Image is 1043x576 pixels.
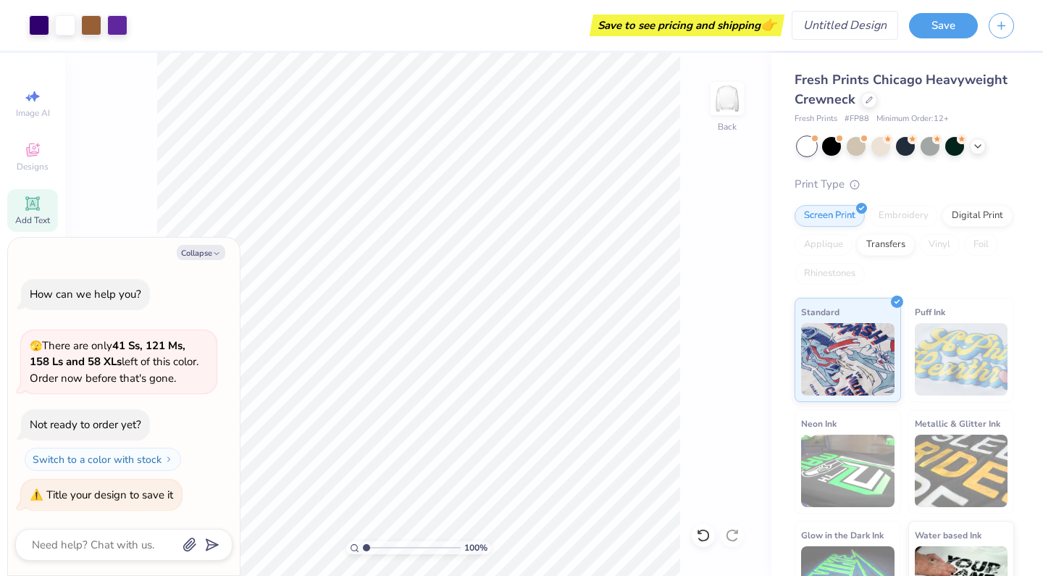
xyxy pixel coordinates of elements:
[15,214,50,226] span: Add Text
[792,11,898,40] input: Untitled Design
[857,234,915,256] div: Transfers
[845,113,869,125] span: # FP88
[915,323,1008,396] img: Puff Ink
[801,435,895,507] img: Neon Ink
[801,527,884,543] span: Glow in the Dark Ink
[795,113,837,125] span: Fresh Prints
[876,113,949,125] span: Minimum Order: 12 +
[915,435,1008,507] img: Metallic & Glitter Ink
[915,304,945,320] span: Puff Ink
[16,107,50,119] span: Image AI
[25,448,181,471] button: Switch to a color with stock
[593,14,781,36] div: Save to see pricing and shipping
[713,84,742,113] img: Back
[801,416,837,431] span: Neon Ink
[46,488,173,502] div: Title your design to save it
[177,245,225,260] button: Collapse
[795,176,1014,193] div: Print Type
[795,205,865,227] div: Screen Print
[164,455,173,464] img: Switch to a color with stock
[942,205,1013,227] div: Digital Print
[915,527,981,543] span: Water based Ink
[464,541,487,554] span: 100 %
[761,16,776,33] span: 👉
[801,323,895,396] img: Standard
[795,263,865,285] div: Rhinestones
[30,338,198,385] span: There are only left of this color. Order now before that's gone.
[869,205,938,227] div: Embroidery
[30,417,141,432] div: Not ready to order yet?
[30,287,141,301] div: How can we help you?
[17,161,49,172] span: Designs
[718,120,737,133] div: Back
[801,304,839,320] span: Standard
[919,234,960,256] div: Vinyl
[795,234,853,256] div: Applique
[915,416,1000,431] span: Metallic & Glitter Ink
[964,234,998,256] div: Foil
[909,13,978,38] button: Save
[795,71,1008,108] span: Fresh Prints Chicago Heavyweight Crewneck
[30,339,42,353] span: 🫣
